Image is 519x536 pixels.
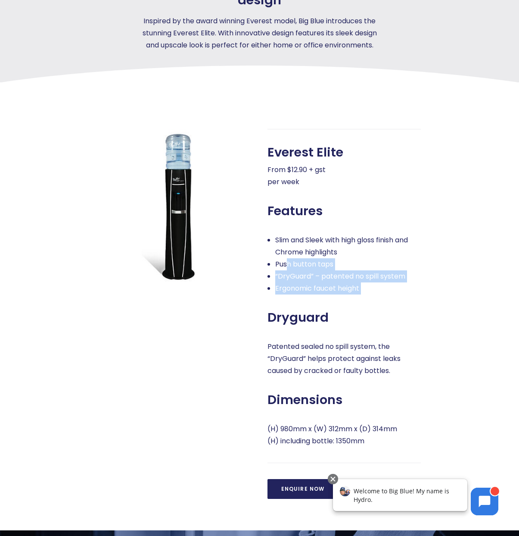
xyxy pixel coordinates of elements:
span: Features [267,204,323,219]
img: Avatar [16,14,26,24]
span: Welcome to Big Blue! My name is Hydro. [30,15,125,31]
iframe: Chatbot [324,472,507,524]
a: Enquire Now [267,479,339,499]
li: Push button taps [275,258,421,270]
p: Patented sealed no spill system, the “DryGuard” helps protect against leaks caused by cracked or ... [267,341,421,377]
p: (H) 980mm x (W) 312mm x (D) 314mm (H) including bottle: 1350mm [267,423,421,447]
li: Ergonomic faucet height [275,282,421,295]
p: Inspired by the award winning Everest model, Big Blue introduces the stunning Everest Elite. With... [141,15,379,51]
span: Everest Elite [267,145,343,160]
span: Dryguard [267,310,329,325]
p: From $12.90 + gst per week [267,164,421,188]
span: Dimensions [267,392,342,407]
li: “DryGuard” – patented no spill system [275,270,421,282]
li: Slim and Sleek with high gloss finish and Chrome highlights [275,234,421,258]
